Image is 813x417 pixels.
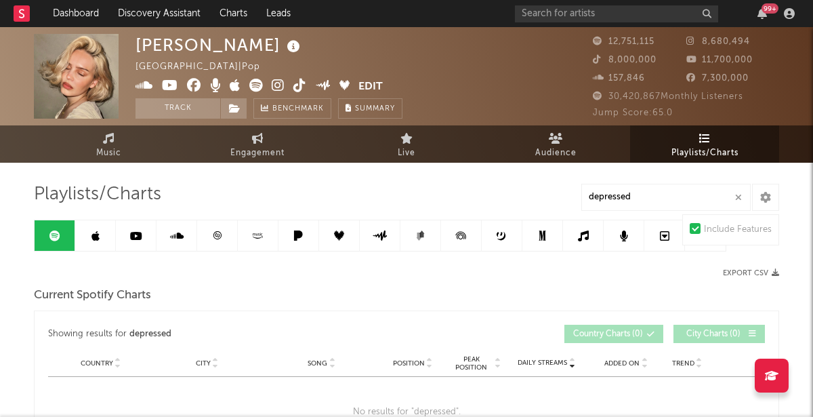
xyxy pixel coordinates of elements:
[129,326,171,342] div: depressed
[593,56,656,64] span: 8,000,000
[34,186,161,203] span: Playlists/Charts
[48,325,406,343] div: Showing results for
[757,8,767,19] button: 99+
[481,125,630,163] a: Audience
[630,125,779,163] a: Playlists/Charts
[581,184,751,211] input: Search Playlists/Charts
[135,59,276,75] div: [GEOGRAPHIC_DATA] | Pop
[564,325,663,343] button: Country Charts(0)
[535,145,577,161] span: Audience
[355,105,395,113] span: Summary
[686,74,749,83] span: 7,300,000
[686,37,750,46] span: 8,680,494
[518,358,567,368] span: Daily Streams
[96,145,121,161] span: Music
[308,359,327,368] span: Song
[671,145,738,161] span: Playlists/Charts
[593,74,645,83] span: 157,846
[762,3,778,14] div: 99 +
[672,359,694,368] span: Trend
[604,359,640,368] span: Added On
[135,34,304,56] div: [PERSON_NAME]
[135,98,220,119] button: Track
[183,125,332,163] a: Engagement
[723,269,779,277] button: Export CSV
[682,330,745,338] span: City Charts ( 0 )
[450,355,493,372] span: Peak Position
[593,108,673,117] span: Jump Score: 65.0
[515,5,718,22] input: Search for artists
[673,325,765,343] button: City Charts(0)
[253,98,331,119] a: Benchmark
[398,145,415,161] span: Live
[393,359,425,368] span: Position
[573,330,643,338] span: Country Charts ( 0 )
[34,287,151,304] span: Current Spotify Charts
[272,101,324,117] span: Benchmark
[230,145,285,161] span: Engagement
[593,37,654,46] span: 12,751,115
[34,125,183,163] a: Music
[686,56,753,64] span: 11,700,000
[196,359,211,368] span: City
[332,125,481,163] a: Live
[81,359,113,368] span: Country
[338,98,402,119] button: Summary
[358,79,383,96] button: Edit
[704,222,772,238] div: Include Features
[593,92,743,101] span: 30,420,867 Monthly Listeners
